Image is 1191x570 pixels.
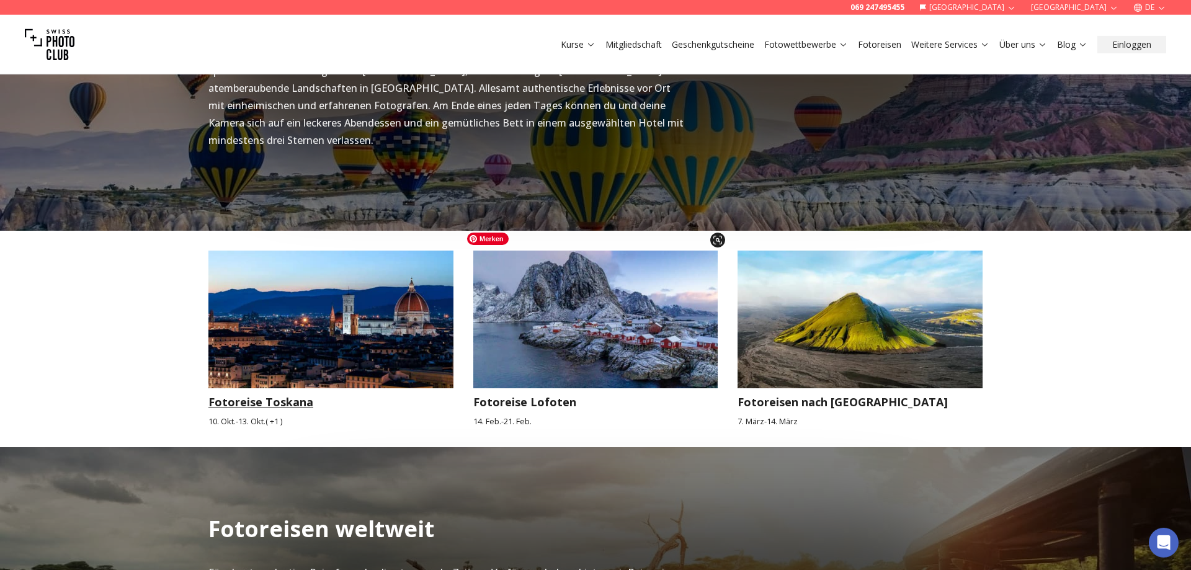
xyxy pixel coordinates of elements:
a: Blog [1057,38,1087,51]
img: Fotoreise Lofoten [461,244,730,395]
div: Open Intercom Messenger [1149,528,1179,558]
small: 14. Feb. - 21. Feb. [473,416,718,427]
h3: Fotoreisen nach [GEOGRAPHIC_DATA] [738,393,983,411]
a: Fotoreisen nach IslandFotoreisen nach [GEOGRAPHIC_DATA]7. März-14. März [738,251,983,427]
button: Mitgliedschaft [600,36,667,53]
img: Fotoreise Toskana [208,251,453,388]
a: Fotoreise LofotenFotoreise Lofoten14. Feb.-21. Feb. [473,251,718,427]
small: 10. Okt. - 13. Okt. ( + 1 ) [208,416,453,427]
h3: Fotoreise Toskana [208,393,453,411]
a: Fotoreisen [858,38,901,51]
button: Über uns [994,36,1052,53]
button: Fotowettbewerbe [759,36,853,53]
span: Merken [467,233,509,245]
a: Geschenkgutscheine [672,38,754,51]
small: 7. März - 14. März [738,416,983,427]
img: Fotoreisen nach Island [726,244,995,395]
a: Fotoreise ToskanaFotoreise Toskana10. Okt.-13. Okt.( +1 ) [208,251,453,427]
a: Über uns [999,38,1047,51]
h2: Fotoreisen weltweit [208,517,434,541]
a: 069 247495455 [850,2,904,12]
img: Swiss photo club [25,20,74,69]
button: Fotoreisen [853,36,906,53]
button: Blog [1052,36,1092,53]
button: Geschenkgutscheine [667,36,759,53]
button: Kurse [556,36,600,53]
a: Mitgliedschaft [605,38,662,51]
button: Weitere Services [906,36,994,53]
a: Fotowettbewerbe [764,38,848,51]
button: Einloggen [1097,36,1166,53]
a: Weitere Services [911,38,989,51]
h3: Fotoreise Lofoten [473,393,718,411]
a: Kurse [561,38,595,51]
